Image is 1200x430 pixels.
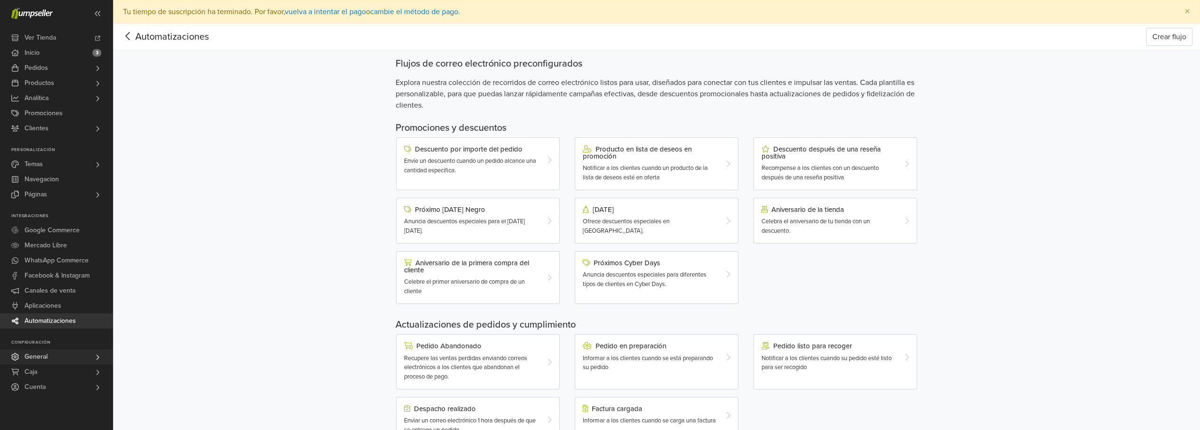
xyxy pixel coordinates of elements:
[404,354,527,380] span: Recupere las ventas perdidas enviando correos electrónicos a los clientes que abandonan el proces...
[404,278,525,295] span: Celebre el primer aniversario de compra de un cliente
[583,164,708,181] span: Notificar a los clientes cuando un producto de la lista de deseos esté en oferta
[404,259,538,274] div: Aniversario de la primera compra del cliente
[761,354,892,371] span: Notificar a los clientes cuando su pedido esté listo para ser recogido
[25,379,46,395] span: Cuenta
[25,60,48,76] span: Pedidos
[11,213,113,219] p: Integraciones
[404,342,538,350] div: Pedido Abandonado
[11,147,113,153] p: Personalización
[583,259,717,267] div: Próximos Cyber Days
[583,218,670,235] span: Ofrece descuentos especiales en [GEOGRAPHIC_DATA].
[1175,0,1200,23] button: Close
[25,187,47,202] span: Páginas
[396,122,918,134] h5: Promociones y descuentos
[583,417,716,424] span: Informar a los clientes cuando se carga una factura
[370,7,458,17] a: cambie el método de pago
[1184,5,1190,18] span: ×
[396,58,918,69] div: Flujos de correo electrónico preconfigurados
[25,268,90,283] span: Facebook & Instagram
[25,45,40,60] span: Inicio
[583,354,713,371] span: Informar a los clientes cuando se está preparando su pedido
[404,218,525,235] span: Anuncia descuentos especiales para el [DATE][DATE].
[404,206,538,213] div: Próximo [DATE] Negro
[25,283,75,298] span: Canales de venta
[25,238,67,253] span: Mercado Libre
[285,7,366,17] a: vuelva a intentar el pago
[761,164,879,181] span: Recompense a los clientes con un descuento después de una reseña positiva
[396,319,918,330] h5: Actualizaciones de pedidos y cumplimiento
[583,145,717,160] div: Producto en lista de deseos en promoción
[121,30,194,44] span: Automatizaciones
[25,313,76,329] span: Automatizaciones
[396,77,918,111] span: Explora nuestra colección de recorridos de correo electrónico listos para usar, diseñados para co...
[25,91,49,106] span: Analítica
[583,405,717,413] div: Factura cargada
[583,271,706,288] span: Anuncia descuentos especiales para diferentes tipos de clientes en Cyber Days.
[404,405,538,413] div: Despacho realizado
[1146,28,1192,46] button: Crear flujo
[583,206,717,213] div: [DATE]
[761,342,896,350] div: Pedido listo para recoger
[761,218,870,235] span: Celebra el aniversario de tu tienda con un descuento.
[25,364,37,379] span: Caja
[761,206,896,213] div: Aniversario de la tienda
[25,253,89,268] span: WhatsApp Commerce
[11,340,113,346] p: Configuración
[25,30,56,45] span: Ver Tienda
[25,223,80,238] span: Google Commerce
[761,145,896,160] div: Descuento después de una reseña positiva
[25,157,43,172] span: Temas
[25,172,59,187] span: Navegacion
[92,49,101,57] span: 3
[404,145,538,153] div: Descuento por importe del pedido
[25,349,48,364] span: General
[25,76,54,91] span: Productos
[583,342,717,350] div: Pedido en preparación
[25,106,63,121] span: Promociones
[404,157,536,174] span: Envíe un descuento cuando un pedido alcance una cantidad específica.
[25,298,61,313] span: Aplicaciones
[25,121,49,136] span: Clientes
